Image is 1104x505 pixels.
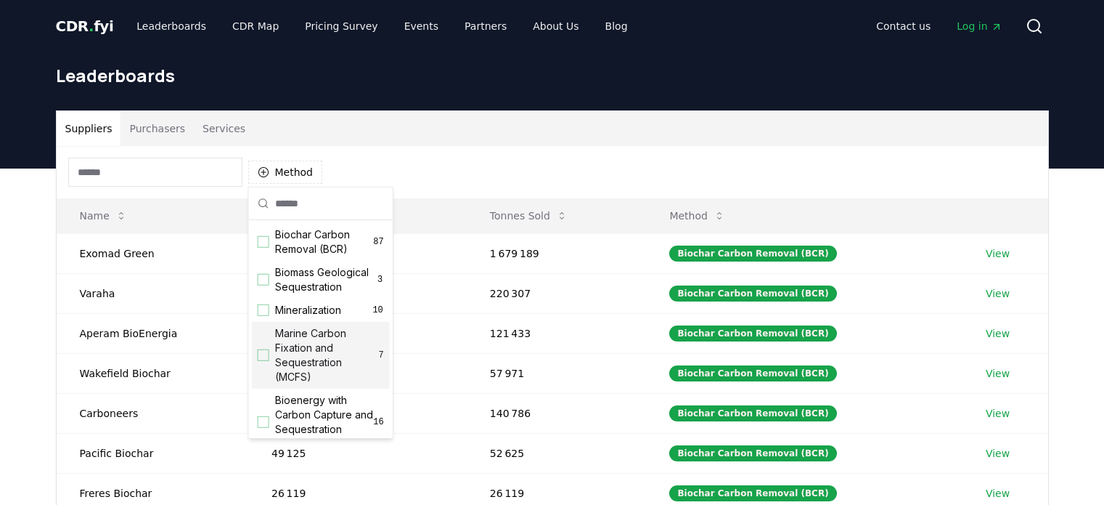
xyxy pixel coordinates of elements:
[669,365,836,381] div: Biochar Carbon Removal (BCR)
[194,111,254,146] button: Services
[453,13,518,39] a: Partners
[986,446,1010,461] a: View
[248,161,323,184] button: Method
[393,13,450,39] a: Events
[372,304,384,316] span: 10
[957,19,1002,33] span: Log in
[125,13,639,39] nav: Main
[986,486,1010,501] a: View
[467,393,647,433] td: 140 786
[669,286,836,302] div: Biochar Carbon Removal (BCR)
[467,273,647,313] td: 220 307
[57,111,121,146] button: Suppliers
[669,246,836,262] div: Biochar Carbon Removal (BCR)
[378,350,383,361] span: 7
[864,13,1013,39] nav: Main
[89,17,94,35] span: .
[986,246,1010,261] a: View
[57,353,248,393] td: Wakefield Biochar
[56,64,1049,87] h1: Leaderboards
[57,273,248,313] td: Varaha
[669,485,836,501] div: Biochar Carbon Removal (BCR)
[669,445,836,461] div: Biochar Carbon Removal (BCR)
[467,313,647,353] td: 121 433
[56,16,114,36] a: CDR.fyi
[373,416,383,428] span: 16
[658,201,737,230] button: Method
[864,13,942,39] a: Contact us
[275,393,374,451] span: Bioenergy with Carbon Capture and Sequestration (BECCS)
[478,201,579,230] button: Tonnes Sold
[57,313,248,353] td: Aperam BioEnergia
[57,433,248,473] td: Pacific Biochar
[986,286,1010,301] a: View
[125,13,218,39] a: Leaderboards
[373,236,383,248] span: 87
[669,326,836,342] div: Biochar Carbon Removal (BCR)
[57,393,248,433] td: Carboneers
[467,353,647,393] td: 57 971
[275,326,379,384] span: Marine Carbon Fixation and Sequestration (MCFS)
[945,13,1013,39] a: Log in
[275,303,341,318] span: Mineralization
[293,13,389,39] a: Pricing Survey
[986,366,1010,381] a: View
[986,406,1010,421] a: View
[669,405,836,421] div: Biochar Carbon Removal (BCR)
[221,13,290,39] a: CDR Map
[248,433,467,473] td: 49 125
[275,227,374,256] span: Biochar Carbon Removal (BCR)
[275,265,377,294] span: Biomass Geological Sequestration
[120,111,194,146] button: Purchasers
[57,233,248,273] td: Exomad Green
[594,13,639,39] a: Blog
[377,274,384,286] span: 3
[521,13,590,39] a: About Us
[986,326,1010,341] a: View
[467,233,647,273] td: 1 679 189
[68,201,139,230] button: Name
[467,433,647,473] td: 52 625
[56,17,114,35] span: CDR fyi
